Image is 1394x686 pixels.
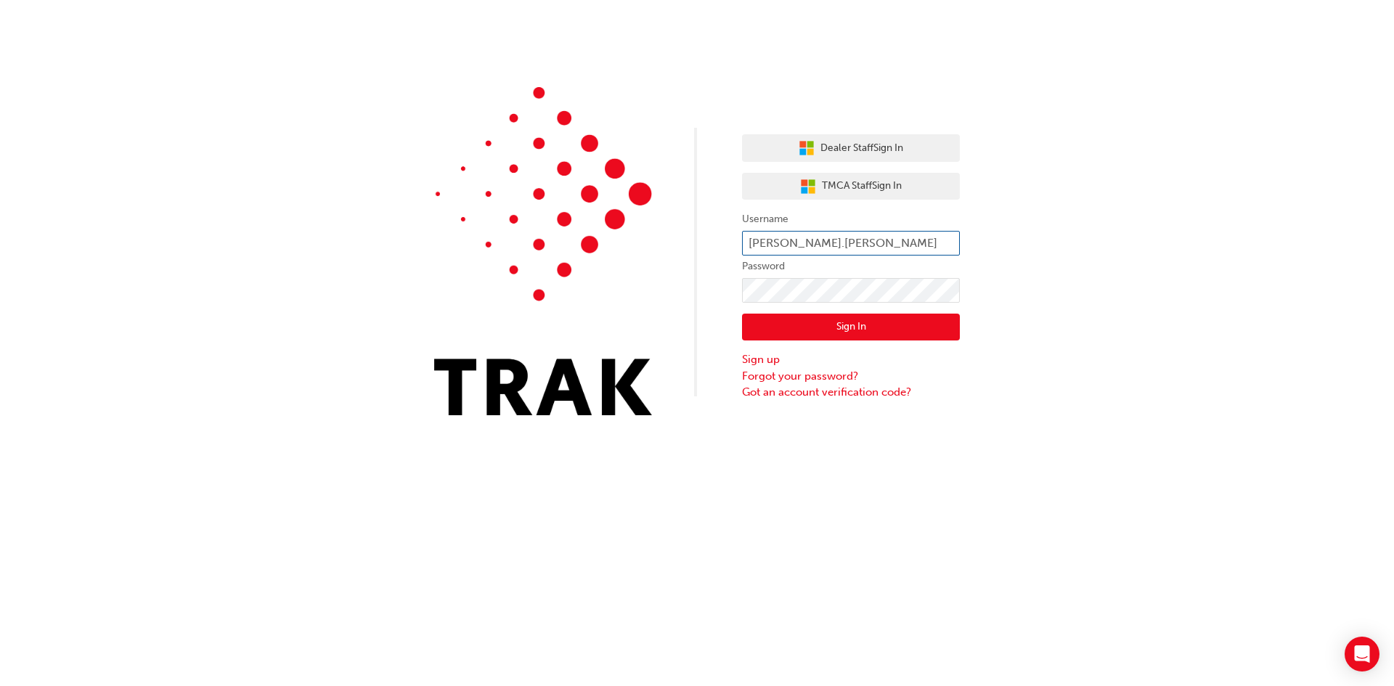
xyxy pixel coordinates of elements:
[434,87,652,415] img: Trak
[742,231,960,256] input: Username
[742,258,960,275] label: Password
[820,140,903,157] span: Dealer Staff Sign In
[742,173,960,200] button: TMCA StaffSign In
[742,351,960,368] a: Sign up
[742,368,960,385] a: Forgot your password?
[822,178,902,195] span: TMCA Staff Sign In
[742,211,960,228] label: Username
[742,384,960,401] a: Got an account verification code?
[1345,637,1379,671] div: Open Intercom Messenger
[742,134,960,162] button: Dealer StaffSign In
[742,314,960,341] button: Sign In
